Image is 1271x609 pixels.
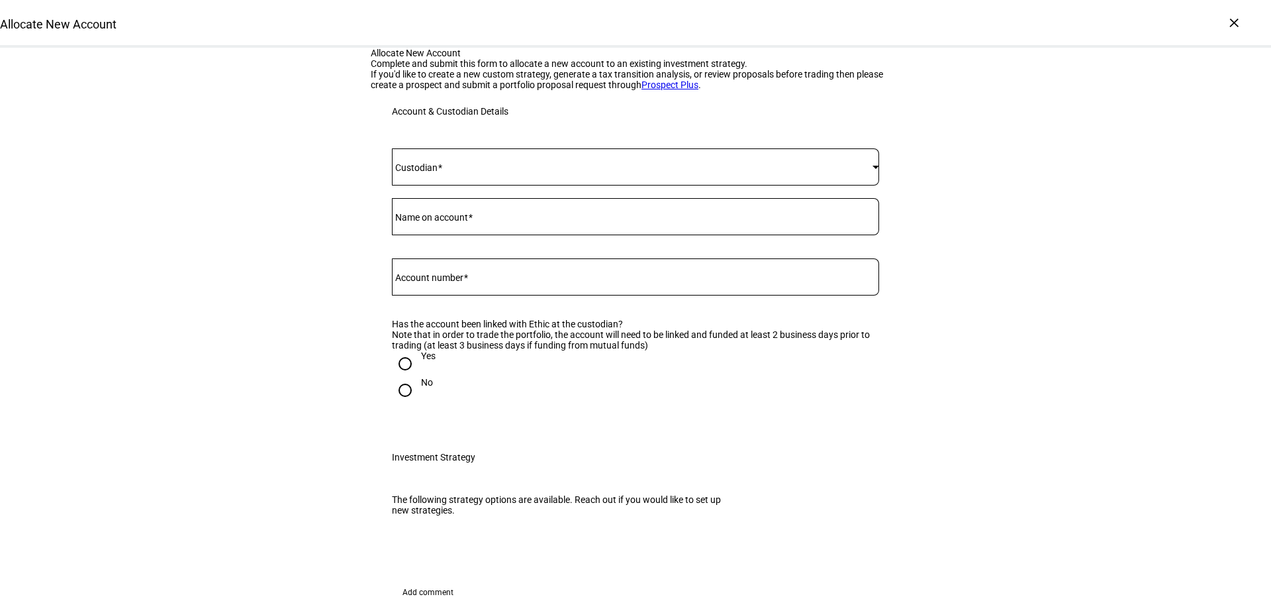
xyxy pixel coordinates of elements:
[392,106,508,117] div: Account & Custodian Details
[392,582,464,603] button: Add comment
[395,212,468,223] mat-label: Name on account
[395,272,463,283] mat-label: Account number
[392,319,879,329] div: Has the account been linked with Ethic at the custodian?
[371,58,900,69] div: Complete and submit this form to allocate a new account to an existing investment strategy.
[641,80,698,90] a: Prospect Plus
[402,582,453,603] span: Add comment
[395,162,438,173] mat-label: Custodian
[1223,12,1245,33] div: ×
[421,351,436,361] div: Yes
[371,69,900,90] div: If you'd like to create a new custom strategy, generate a tax transition analysis, or review prop...
[371,48,900,58] div: Allocate New Account
[392,269,879,280] input: Account number
[392,452,475,463] div: Investment Strategy
[421,377,433,388] div: No
[392,329,879,351] div: Note that in order to trade the portfolio, the account will need to be linked and funded at least...
[392,494,733,516] div: The following strategy options are available. Reach out if you would like to set up new strategies.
